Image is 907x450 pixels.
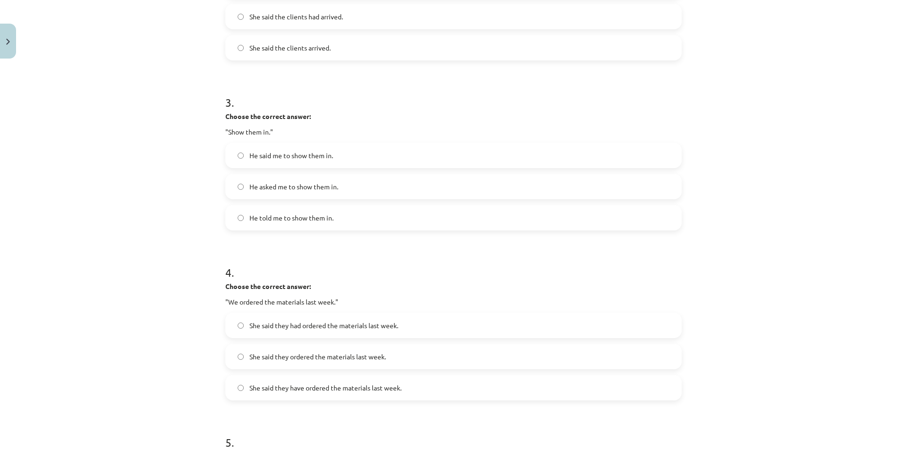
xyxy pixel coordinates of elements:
h1: 3 . [225,79,682,109]
input: She said they have ordered the materials last week. [238,385,244,391]
h1: 4 . [225,249,682,279]
input: He asked me to show them in. [238,184,244,190]
img: icon-close-lesson-0947bae3869378f0d4975bcd49f059093ad1ed9edebbc8119c70593378902aed.svg [6,39,10,45]
h1: 5 . [225,419,682,449]
strong: Choose the correct answer: [225,112,311,120]
span: She said the clients arrived. [249,43,331,53]
input: She said the clients arrived. [238,45,244,51]
input: She said they had ordered the materials last week. [238,323,244,329]
input: She said they ordered the materials last week. [238,354,244,360]
span: She said the clients had arrived. [249,12,343,22]
span: He said me to show them in. [249,151,333,161]
input: She said the clients had arrived. [238,14,244,20]
input: He told me to show them in. [238,215,244,221]
span: He told me to show them in. [249,213,334,223]
p: "Show them in." [225,127,682,137]
span: She said they ordered the materials last week. [249,352,386,362]
span: He asked me to show them in. [249,182,338,192]
span: She said they have ordered the materials last week. [249,383,402,393]
strong: Choose the correct answer: [225,282,311,290]
p: "We ordered the materials last week." [225,297,682,307]
span: She said they had ordered the materials last week. [249,321,398,331]
input: He said me to show them in. [238,153,244,159]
